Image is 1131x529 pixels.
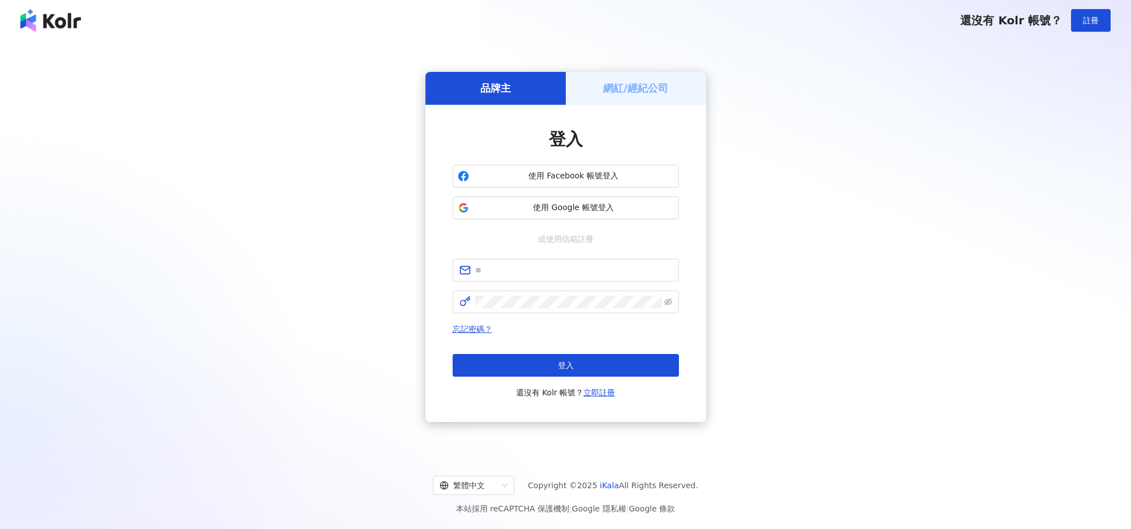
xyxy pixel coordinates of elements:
[474,170,674,182] span: 使用 Facebook 帳號登入
[626,504,629,513] span: |
[453,354,679,377] button: 登入
[1071,9,1111,32] button: 註冊
[558,361,574,370] span: 登入
[583,388,615,397] a: 立即註冊
[528,479,698,492] span: Copyright © 2025 All Rights Reserved.
[474,202,674,214] span: 使用 Google 帳號登入
[516,386,616,399] span: 還沒有 Kolr 帳號？
[456,502,675,515] span: 本站採用 reCAPTCHA 保護機制
[530,233,601,245] span: 或使用信箱註冊
[600,481,619,490] a: iKala
[480,81,511,95] h5: 品牌主
[549,129,583,149] span: 登入
[629,504,675,513] a: Google 條款
[664,298,672,306] span: eye-invisible
[1083,16,1099,25] span: 註冊
[960,14,1062,27] span: 還沒有 Kolr 帳號？
[603,81,668,95] h5: 網紅/經紀公司
[572,504,626,513] a: Google 隱私權
[453,197,679,219] button: 使用 Google 帳號登入
[453,165,679,187] button: 使用 Facebook 帳號登入
[569,504,572,513] span: |
[453,325,492,334] a: 忘記密碼？
[20,9,81,32] img: logo
[440,476,497,494] div: 繁體中文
